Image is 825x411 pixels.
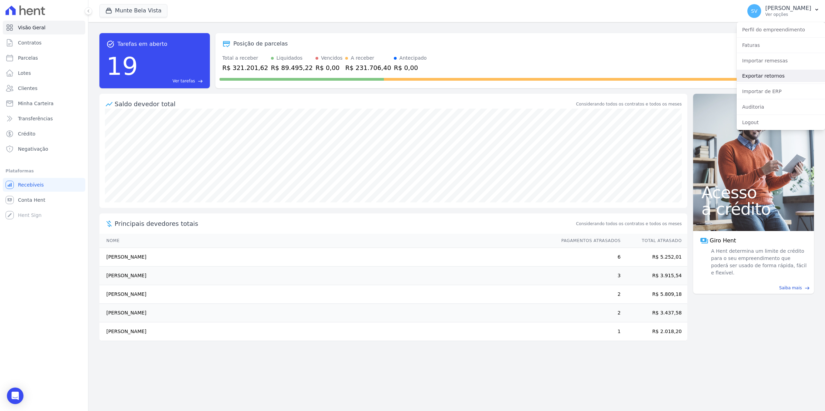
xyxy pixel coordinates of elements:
span: Giro Hent [710,237,736,245]
span: east [805,285,810,291]
th: Total Atrasado [621,234,687,248]
div: A receber [351,54,374,62]
span: Recebíveis [18,181,44,188]
td: 6 [555,248,621,267]
span: task_alt [106,40,115,48]
a: Crédito [3,127,85,141]
div: Saldo devedor total [115,99,575,109]
span: SV [751,9,757,13]
a: Auditoria [737,101,825,113]
a: Logout [737,116,825,129]
td: R$ 2.018,20 [621,322,687,341]
div: R$ 321.201,62 [222,63,268,72]
div: R$ 231.706,40 [345,63,391,72]
a: Saiba mais east [697,285,810,291]
span: Visão Geral [18,24,46,31]
td: R$ 5.252,01 [621,248,687,267]
div: Open Intercom Messenger [7,388,23,404]
span: Acesso [701,184,806,201]
div: Antecipado [399,54,427,62]
span: a crédito [701,201,806,217]
span: Transferências [18,115,53,122]
button: Munte Bela Vista [99,4,167,17]
div: R$ 89.495,22 [271,63,313,72]
span: Considerando todos os contratos e todos os meses [576,221,682,227]
div: R$ 0,00 [394,63,427,72]
a: Clientes [3,81,85,95]
div: Vencidos [321,54,342,62]
th: Pagamentos Atrasados [555,234,621,248]
a: Negativação [3,142,85,156]
a: Ver tarefas east [141,78,203,84]
td: R$ 3.915,54 [621,267,687,285]
a: Conta Hent [3,193,85,207]
td: 2 [555,285,621,304]
span: Principais devedores totais [115,219,575,228]
span: Parcelas [18,54,38,61]
td: [PERSON_NAME] [99,322,555,341]
div: Posição de parcelas [233,40,288,48]
span: Contratos [18,39,41,46]
th: Nome [99,234,555,248]
div: Considerando todos os contratos e todos os meses [576,101,682,107]
a: Importar remessas [737,54,825,67]
td: R$ 5.809,18 [621,285,687,304]
span: A Hent determina um limite de crédito para o seu empreendimento que poderá ser usado de forma ráp... [710,248,807,277]
div: Liquidados [276,54,303,62]
a: Visão Geral [3,21,85,34]
td: [PERSON_NAME] [99,285,555,304]
span: Clientes [18,85,37,92]
div: Total a receber [222,54,268,62]
a: Importar de ERP [737,85,825,98]
a: Transferências [3,112,85,126]
td: [PERSON_NAME] [99,248,555,267]
a: Contratos [3,36,85,50]
span: east [198,79,203,84]
a: Parcelas [3,51,85,65]
span: Tarefas em aberto [117,40,167,48]
span: Negativação [18,146,48,152]
a: Exportar retornos [737,70,825,82]
span: Ver tarefas [173,78,195,84]
td: 3 [555,267,621,285]
a: Minha Carteira [3,97,85,110]
a: Lotes [3,66,85,80]
td: [PERSON_NAME] [99,304,555,322]
div: 19 [106,48,138,84]
span: Crédito [18,130,36,137]
a: Perfil do empreendimento [737,23,825,36]
td: 1 [555,322,621,341]
td: 2 [555,304,621,322]
div: Plataformas [6,167,82,175]
span: Conta Hent [18,197,45,203]
button: SV [PERSON_NAME] Ver opções [742,1,825,21]
p: [PERSON_NAME] [765,5,811,12]
td: [PERSON_NAME] [99,267,555,285]
span: Saiba mais [779,285,802,291]
p: Ver opções [765,12,811,17]
span: Minha Carteira [18,100,54,107]
div: R$ 0,00 [316,63,342,72]
a: Recebíveis [3,178,85,192]
span: Lotes [18,70,31,77]
td: R$ 3.437,58 [621,304,687,322]
a: Faturas [737,39,825,51]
